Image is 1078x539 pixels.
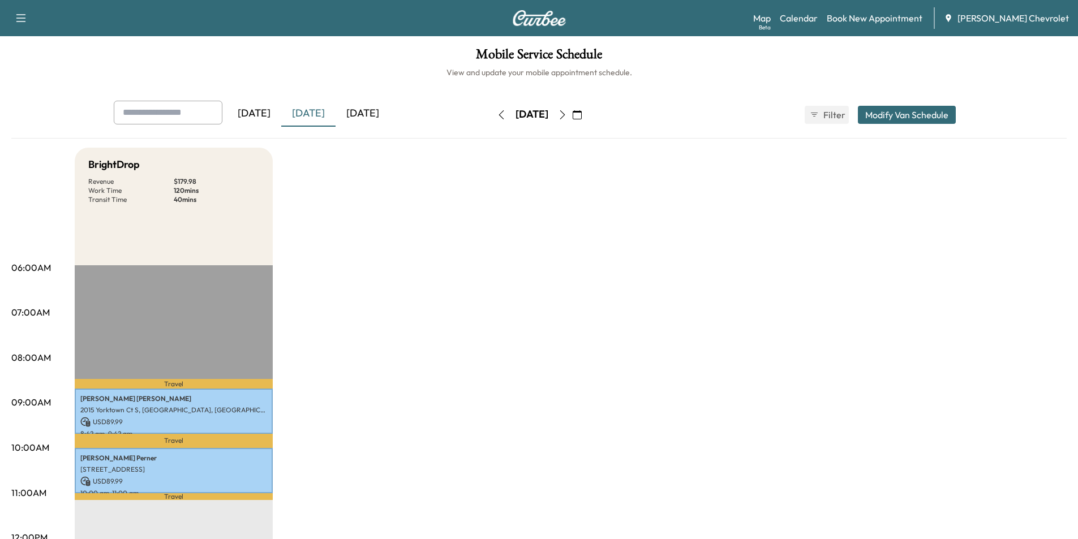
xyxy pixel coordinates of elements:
p: [PERSON_NAME] [PERSON_NAME] [80,394,267,403]
p: 2015 Yorktown Ct S, [GEOGRAPHIC_DATA], [GEOGRAPHIC_DATA] [80,406,267,415]
p: 08:00AM [11,351,51,364]
img: Curbee Logo [512,10,566,26]
a: Book New Appointment [827,11,922,25]
a: MapBeta [753,11,771,25]
span: Filter [823,108,844,122]
button: Modify Van Schedule [858,106,956,124]
a: Calendar [780,11,818,25]
p: USD 89.99 [80,417,267,427]
div: [DATE] [516,107,548,122]
p: 8:42 am - 9:42 am [80,429,267,438]
p: Travel [75,434,273,447]
div: [DATE] [336,101,390,127]
span: [PERSON_NAME] Chevrolet [957,11,1069,25]
p: 10:00 am - 11:00 am [80,489,267,498]
div: Beta [759,23,771,32]
p: 07:00AM [11,305,50,319]
p: 120 mins [174,186,259,195]
p: [PERSON_NAME] Perner [80,454,267,463]
p: Travel [75,379,273,388]
h5: BrightDrop [88,157,140,173]
p: Revenue [88,177,174,186]
p: [STREET_ADDRESS] [80,465,267,474]
h6: View and update your mobile appointment schedule. [11,67,1067,78]
p: 06:00AM [11,261,51,274]
p: Travel [75,493,273,500]
p: Work Time [88,186,174,195]
div: [DATE] [227,101,281,127]
div: [DATE] [281,101,336,127]
p: 09:00AM [11,395,51,409]
h1: Mobile Service Schedule [11,48,1067,67]
p: 10:00AM [11,441,49,454]
button: Filter [805,106,849,124]
p: $ 179.98 [174,177,259,186]
p: USD 89.99 [80,476,267,486]
p: 40 mins [174,195,259,204]
p: 11:00AM [11,486,46,499]
p: Transit Time [88,195,174,204]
